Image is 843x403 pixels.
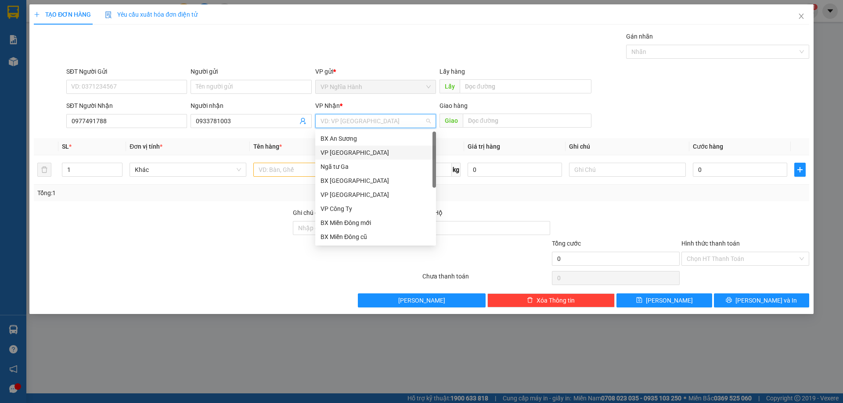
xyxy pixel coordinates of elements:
div: BX Miền Đông cũ [321,232,431,242]
img: icon [105,11,112,18]
div: VP Công Ty [321,204,431,214]
button: plus [794,163,806,177]
label: Ghi chú đơn hàng [293,209,341,216]
span: close [798,13,805,20]
span: VP Nhận [315,102,340,109]
input: Ghi chú đơn hàng [293,221,421,235]
span: Thu Hộ [422,209,443,216]
span: SL [62,143,69,150]
input: VD: Bàn, Ghế [253,163,370,177]
div: VP [GEOGRAPHIC_DATA] [321,148,431,157]
button: save[PERSON_NAME] [616,293,712,307]
span: kg [452,163,461,177]
button: Close [789,4,814,29]
input: Ghi Chú [569,163,686,177]
div: Người nhận [191,101,311,111]
div: BX An Sương [315,132,436,146]
span: Giao [440,114,463,128]
div: VP [GEOGRAPHIC_DATA] [321,190,431,200]
span: [PERSON_NAME] và In [735,296,797,305]
span: Đơn vị tính [130,143,162,150]
span: Lấy hàng [440,68,465,75]
div: VP Công Ty [315,202,436,216]
span: [PERSON_NAME] [646,296,693,305]
span: VP Nghĩa Hành [321,80,431,93]
div: VP gửi [315,67,436,76]
span: printer [726,297,732,304]
span: Giao hàng [440,102,468,109]
span: Giá trị hàng [468,143,500,150]
button: [PERSON_NAME] [358,293,486,307]
span: Tổng cước [552,240,581,247]
button: printer[PERSON_NAME] và In [714,293,809,307]
div: BX Quảng Ngãi [315,174,436,188]
input: Dọc đường [463,114,591,128]
input: 0 [468,163,562,177]
span: user-add [299,118,306,125]
div: Tổng: 1 [37,188,325,198]
div: BX [GEOGRAPHIC_DATA] [321,176,431,185]
span: Cước hàng [693,143,723,150]
button: deleteXóa Thông tin [487,293,615,307]
span: plus [795,166,805,173]
span: Khác [135,163,241,176]
div: BX An Sương [321,134,431,143]
span: Xóa Thông tin [537,296,575,305]
div: Ngã tư Ga [315,160,436,174]
div: Người gửi [191,67,311,76]
span: plus [34,11,40,18]
span: save [636,297,642,304]
label: Hình thức thanh toán [681,240,740,247]
div: BX Miền Đông mới [321,218,431,228]
div: SĐT Người Nhận [66,101,187,111]
span: Yêu cầu xuất hóa đơn điện tử [105,11,198,18]
span: Lấy [440,79,460,93]
span: TẠO ĐƠN HÀNG [34,11,91,18]
div: VP Tân Bình [315,146,436,160]
span: delete [527,297,533,304]
button: delete [37,163,51,177]
div: BX Miền Đông cũ [315,230,436,244]
div: SĐT Người Gửi [66,67,187,76]
span: Tên hàng [253,143,282,150]
div: Ngã tư Ga [321,162,431,171]
label: Gán nhãn [626,33,653,40]
div: BX Miền Đông mới [315,216,436,230]
span: [PERSON_NAME] [398,296,445,305]
input: Dọc đường [460,79,591,93]
div: Chưa thanh toán [421,271,551,287]
th: Ghi chú [566,138,689,155]
div: VP Hà Nội [315,188,436,202]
